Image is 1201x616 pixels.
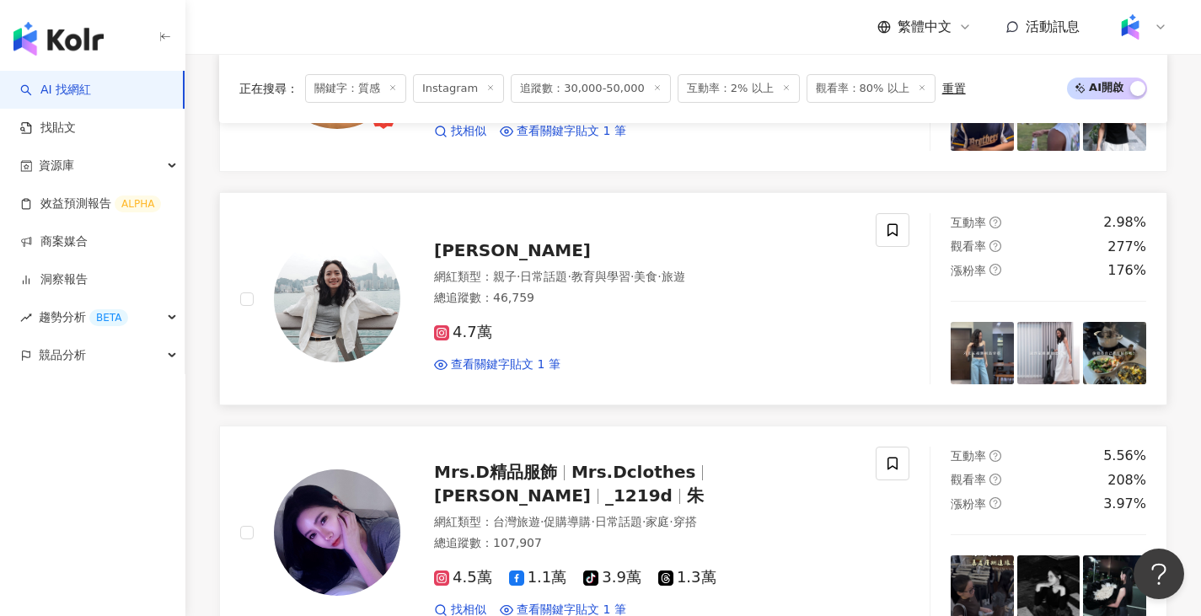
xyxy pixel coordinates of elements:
[942,82,966,95] div: 重置
[662,270,685,283] span: 旅遊
[583,569,641,587] span: 3.9萬
[567,270,571,283] span: ·
[989,474,1001,485] span: question-circle
[989,450,1001,462] span: question-circle
[1134,549,1184,599] iframe: Help Scout Beacon - Open
[898,18,952,36] span: 繁體中文
[434,123,486,140] a: 找相似
[520,270,567,283] span: 日常話題
[434,462,557,482] span: Mrs.D精品服飾
[605,485,673,506] span: _1219d
[1107,261,1146,280] div: 176%
[1103,495,1146,513] div: 3.97%
[274,469,400,596] img: KOL Avatar
[20,233,88,250] a: 商案媒合
[20,271,88,288] a: 洞察報告
[591,515,594,528] span: ·
[39,336,86,374] span: 競品分析
[630,270,634,283] span: ·
[989,240,1001,252] span: question-circle
[1103,447,1146,465] div: 5.56%
[669,515,673,528] span: ·
[540,515,544,528] span: ·
[413,74,504,103] span: Instagram
[274,236,400,362] img: KOL Avatar
[517,123,626,140] span: 查看關鍵字貼文 1 筆
[951,473,986,486] span: 觀看率
[39,147,74,185] span: 資源庫
[451,123,486,140] span: 找相似
[989,264,1001,276] span: question-circle
[434,485,591,506] span: [PERSON_NAME]
[571,270,630,283] span: 教育與學習
[434,535,855,552] div: 總追蹤數 ： 107,907
[509,569,567,587] span: 1.1萬
[1103,213,1146,232] div: 2.98%
[544,515,591,528] span: 促購導購
[657,270,661,283] span: ·
[13,22,104,56] img: logo
[642,515,646,528] span: ·
[434,269,855,286] div: 網紅類型 ：
[1083,322,1146,385] img: post-image
[493,515,540,528] span: 台灣旅遊
[434,569,492,587] span: 4.5萬
[678,74,800,103] span: 互動率：2% 以上
[20,120,76,137] a: 找貼文
[451,356,560,373] span: 查看關鍵字貼文 1 筆
[493,270,517,283] span: 親子
[989,217,1001,228] span: question-circle
[434,356,560,373] a: 查看關鍵字貼文 1 筆
[434,514,855,531] div: 網紅類型 ：
[434,290,855,307] div: 總追蹤數 ： 46,759
[951,264,986,277] span: 漲粉率
[1026,19,1080,35] span: 活動訊息
[1114,11,1146,43] img: Kolr%20app%20icon%20%281%29.png
[951,497,986,511] span: 漲粉率
[20,82,91,99] a: searchAI 找網紅
[807,74,936,103] span: 觀看率：80% 以上
[39,298,128,336] span: 趨勢分析
[434,240,591,260] span: [PERSON_NAME]
[1017,322,1080,385] img: post-image
[1107,471,1146,490] div: 208%
[989,497,1001,509] span: question-circle
[500,123,626,140] a: 查看關鍵字貼文 1 筆
[646,515,669,528] span: 家庭
[89,309,128,326] div: BETA
[571,462,696,482] span: Mrs.Dclothes
[434,324,492,341] span: 4.7萬
[951,322,1014,385] img: post-image
[1107,238,1146,256] div: 277%
[305,74,406,103] span: 關鍵字：質感
[687,485,704,506] span: 朱
[951,239,986,253] span: 觀看率
[658,569,716,587] span: 1.3萬
[595,515,642,528] span: 日常話題
[511,74,671,103] span: 追蹤數：30,000-50,000
[20,312,32,324] span: rise
[951,216,986,229] span: 互動率
[673,515,697,528] span: 穿搭
[951,449,986,463] span: 互動率
[219,192,1167,405] a: KOL Avatar[PERSON_NAME]網紅類型：親子·日常話題·教育與學習·美食·旅遊總追蹤數：46,7594.7萬查看關鍵字貼文 1 筆互動率question-circle2.98%觀...
[517,270,520,283] span: ·
[239,82,298,95] span: 正在搜尋 ：
[20,196,161,212] a: 效益預測報告ALPHA
[634,270,657,283] span: 美食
